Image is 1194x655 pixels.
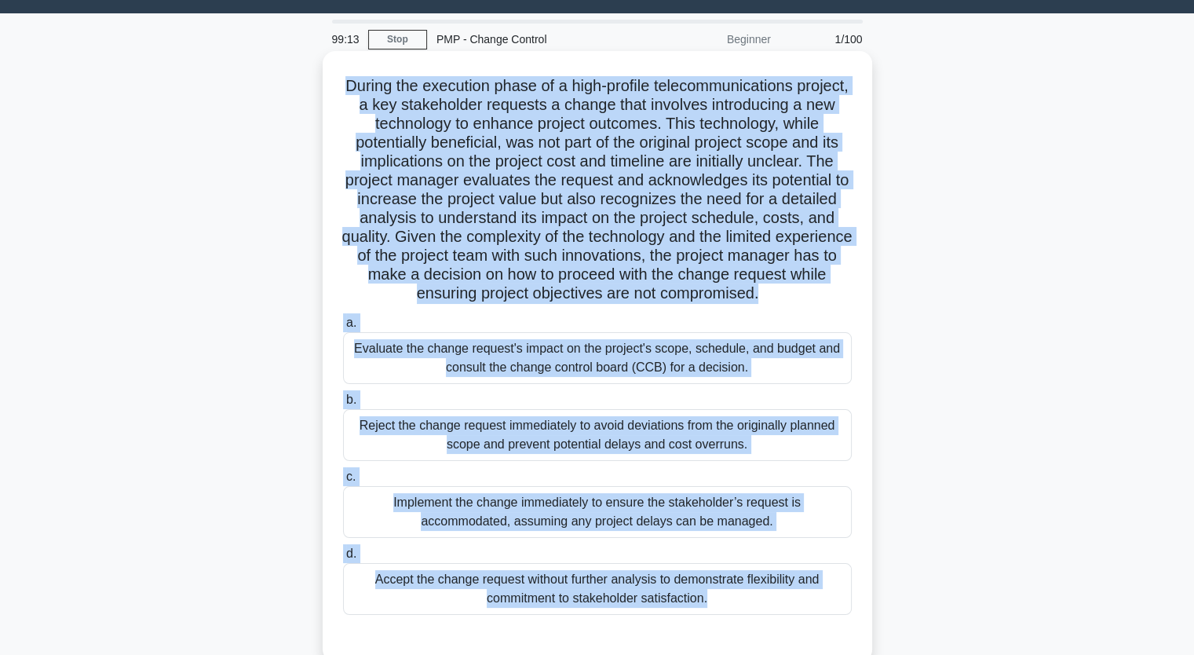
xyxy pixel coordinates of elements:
[341,76,853,304] h5: During the execution phase of a high-profile telecommunications project, a key stakeholder reques...
[343,563,852,615] div: Accept the change request without further analysis to demonstrate flexibility and commitment to s...
[780,24,872,55] div: 1/100
[343,409,852,461] div: Reject the change request immediately to avoid deviations from the originally planned scope and p...
[643,24,780,55] div: Beginner
[346,393,356,406] span: b.
[368,30,427,49] a: Stop
[343,332,852,384] div: Evaluate the change request's impact on the project's scope, schedule, and budget and consult the...
[343,486,852,538] div: Implement the change immediately to ensure the stakeholder’s request is accommodated, assuming an...
[346,470,356,483] span: c.
[323,24,368,55] div: 99:13
[346,316,356,329] span: a.
[427,24,643,55] div: PMP - Change Control
[346,547,356,560] span: d.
